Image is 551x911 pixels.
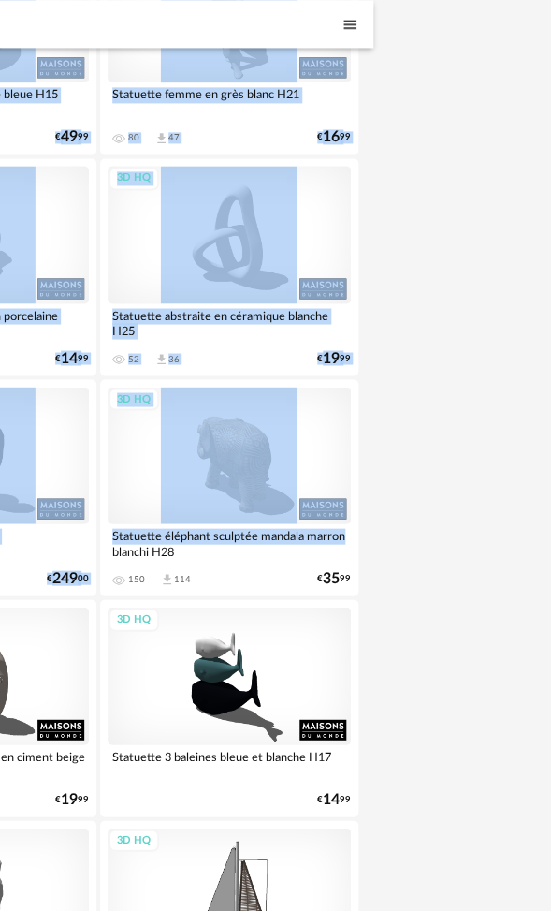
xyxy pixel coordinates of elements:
div: 3D HQ [109,167,159,190]
span: 14 [61,352,78,364]
div: Statuette abstraite en céramique blanche H25 [108,303,352,341]
div: € 99 [317,352,351,364]
div: 3D HQ [109,829,159,852]
div: Statuette 3 baleines bleue et blanche H17 [108,744,352,782]
div: € 99 [55,793,89,805]
div: € 99 [317,572,351,584]
div: 114 [174,573,191,584]
span: 16 [323,131,340,143]
div: 3D HQ [109,388,159,411]
span: 14 [323,793,340,805]
div: € 00 [47,572,89,584]
span: Menu icon [341,14,358,34]
span: 19 [61,793,78,805]
span: 249 [52,572,78,584]
a: 3D HQ Statuette abstraite en céramique blanche H25 52 Download icon 36 €1999 [100,158,359,375]
div: 80 [128,132,139,143]
a: 3D HQ Statuette éléphant sculptée mandala marron blanchi H28 150 Download icon 114 €3599 [100,379,359,596]
div: € 99 [55,352,89,364]
span: 49 [61,131,78,143]
div: 150 [128,573,145,584]
span: Download icon [154,131,168,145]
span: 35 [323,572,340,584]
div: Statuette femme en grès blanc H21 [108,82,352,120]
a: 3D HQ Statuette 3 baleines bleue et blanche H17 €1499 [100,599,359,816]
span: Download icon [154,352,168,366]
div: Statuette éléphant sculptée mandala marron blanchi H28 [108,523,352,561]
div: 52 [128,353,139,364]
div: 47 [168,132,180,143]
div: € 99 [317,793,351,805]
div: 3D HQ [109,608,159,631]
div: € 99 [55,131,89,143]
span: Download icon [160,572,174,586]
div: 36 [168,353,180,364]
span: 19 [323,352,340,364]
div: € 99 [317,131,351,143]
